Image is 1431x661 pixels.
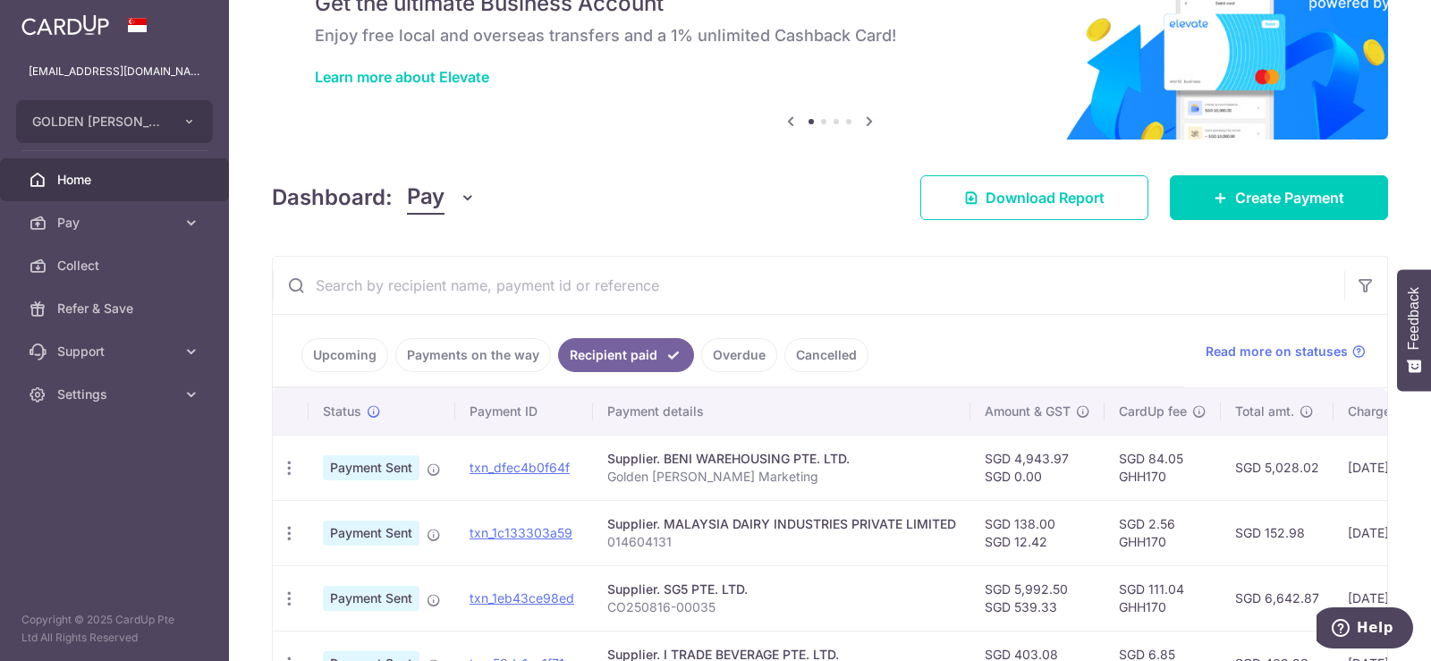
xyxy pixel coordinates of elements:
iframe: Opens a widget where you can find more information [1317,607,1413,652]
td: SGD 4,943.97 SGD 0.00 [970,435,1105,500]
a: Payments on the way [395,338,551,372]
a: Cancelled [784,338,868,372]
span: Support [57,343,175,360]
td: SGD 5,028.02 [1221,435,1334,500]
a: Recipient paid [558,338,694,372]
span: Status [323,403,361,420]
div: Supplier. SG5 PTE. LTD. [607,580,956,598]
button: Pay [407,181,476,215]
span: Total amt. [1235,403,1294,420]
span: Pay [57,214,175,232]
a: Overdue [701,338,777,372]
button: GOLDEN [PERSON_NAME] MARKETING [16,100,213,143]
span: Pay [407,181,445,215]
span: Amount & GST [985,403,1071,420]
span: Payment Sent [323,455,419,480]
td: SGD 84.05 GHH170 [1105,435,1221,500]
span: GOLDEN [PERSON_NAME] MARKETING [32,113,165,131]
a: Upcoming [301,338,388,372]
a: txn_1eb43ce98ed [470,590,574,606]
th: Payment details [593,388,970,435]
h4: Dashboard: [272,182,393,214]
a: Download Report [920,175,1148,220]
a: txn_1c133303a59 [470,525,572,540]
span: Create Payment [1235,187,1344,208]
span: CardUp fee [1119,403,1187,420]
div: Supplier. MALAYSIA DAIRY INDUSTRIES PRIVATE LIMITED [607,515,956,533]
a: Create Payment [1170,175,1388,220]
td: SGD 6,642.87 [1221,565,1334,631]
span: Payment Sent [323,586,419,611]
img: CardUp [21,14,109,36]
input: Search by recipient name, payment id or reference [273,257,1344,314]
span: Settings [57,386,175,403]
span: Home [57,171,175,189]
span: Feedback [1406,287,1422,350]
span: Read more on statuses [1206,343,1348,360]
h6: Enjoy free local and overseas transfers and a 1% unlimited Cashback Card! [315,25,1345,47]
td: SGD 111.04 GHH170 [1105,565,1221,631]
span: Refer & Save [57,300,175,318]
span: Charge date [1348,403,1421,420]
span: Payment Sent [323,521,419,546]
span: Collect [57,257,175,275]
a: Learn more about Elevate [315,68,489,86]
button: Feedback - Show survey [1397,269,1431,391]
td: SGD 2.56 GHH170 [1105,500,1221,565]
a: txn_dfec4b0f64f [470,460,570,475]
p: CO250816-00035 [607,598,956,616]
p: [EMAIL_ADDRESS][DOMAIN_NAME] [29,63,200,81]
p: Golden [PERSON_NAME] Marketing [607,468,956,486]
a: Read more on statuses [1206,343,1366,360]
td: SGD 138.00 SGD 12.42 [970,500,1105,565]
div: Supplier. BENI WAREHOUSING PTE. LTD. [607,450,956,468]
th: Payment ID [455,388,593,435]
td: SGD 152.98 [1221,500,1334,565]
p: 014604131 [607,533,956,551]
span: Download Report [986,187,1105,208]
td: SGD 5,992.50 SGD 539.33 [970,565,1105,631]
